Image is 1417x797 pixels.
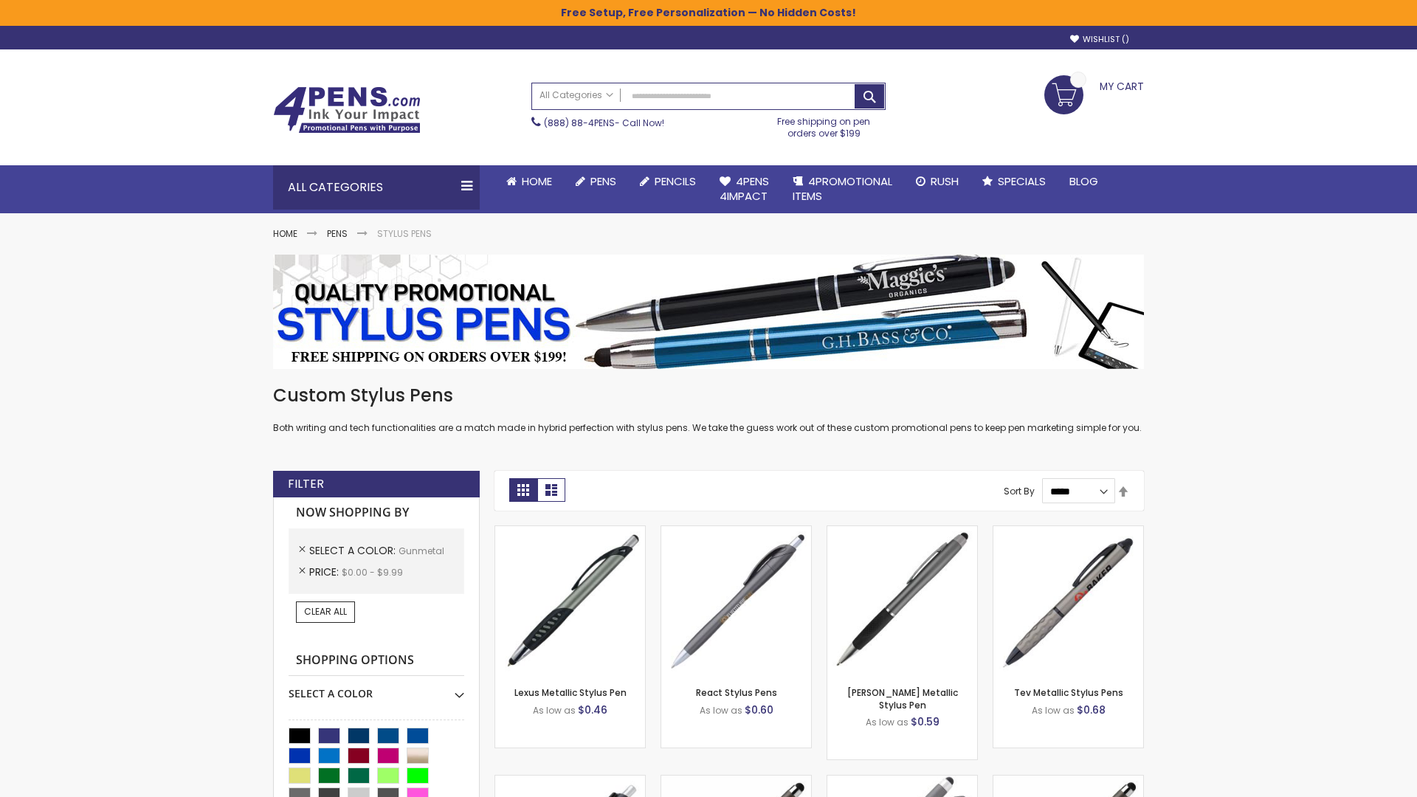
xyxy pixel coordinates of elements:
[661,525,811,538] a: React Stylus Pens-Gunmetal
[494,165,564,198] a: Home
[866,716,909,728] span: As low as
[911,714,940,729] span: $0.59
[1077,703,1106,717] span: $0.68
[700,704,742,717] span: As low as
[993,526,1143,676] img: Tev Metallic Stylus Pens-Gunmetal
[661,526,811,676] img: React Stylus Pens-Gunmetal
[993,525,1143,538] a: Tev Metallic Stylus Pens-Gunmetal
[342,566,403,579] span: $0.00 - $9.99
[309,543,399,558] span: Select A Color
[495,525,645,538] a: Lexus Metallic Stylus Pen-Gunmetal
[377,227,432,240] strong: Stylus Pens
[509,478,537,502] strong: Grid
[1014,686,1123,699] a: Tev Metallic Stylus Pens
[289,676,464,701] div: Select A Color
[762,110,886,139] div: Free shipping on pen orders over $199
[708,165,781,213] a: 4Pens4impact
[309,565,342,579] span: Price
[273,255,1144,369] img: Stylus Pens
[931,173,959,189] span: Rush
[327,227,348,240] a: Pens
[273,384,1144,407] h1: Custom Stylus Pens
[1032,704,1075,717] span: As low as
[289,497,464,528] strong: Now Shopping by
[533,704,576,717] span: As low as
[655,173,696,189] span: Pencils
[273,165,480,210] div: All Categories
[847,686,958,711] a: [PERSON_NAME] Metallic Stylus Pen
[590,173,616,189] span: Pens
[1058,165,1110,198] a: Blog
[904,165,970,198] a: Rush
[564,165,628,198] a: Pens
[522,173,552,189] span: Home
[993,775,1143,787] a: Islander Softy Metallic Gel Pen with Stylus - ColorJet Imprint-Gunmetal
[781,165,904,213] a: 4PROMOTIONALITEMS
[1070,34,1129,45] a: Wishlist
[544,117,615,129] a: (888) 88-4PENS
[827,775,977,787] a: Cali Custom Stylus Gel pen-Gunmetal
[296,601,355,622] a: Clear All
[273,227,297,240] a: Home
[495,526,645,676] img: Lexus Metallic Stylus Pen-Gunmetal
[827,526,977,676] img: Lory Metallic Stylus Pen-Gunmetal
[532,83,621,108] a: All Categories
[970,165,1058,198] a: Specials
[661,775,811,787] a: Islander Softy Metallic Gel Pen with Stylus-Gunmetal
[539,89,613,101] span: All Categories
[514,686,627,699] a: Lexus Metallic Stylus Pen
[696,686,777,699] a: React Stylus Pens
[544,117,664,129] span: - Call Now!
[288,476,324,492] strong: Filter
[998,173,1046,189] span: Specials
[273,384,1144,435] div: Both writing and tech functionalities are a match made in hybrid perfection with stylus pens. We ...
[273,86,421,134] img: 4Pens Custom Pens and Promotional Products
[578,703,607,717] span: $0.46
[720,173,769,204] span: 4Pens 4impact
[1004,485,1035,497] label: Sort By
[1069,173,1098,189] span: Blog
[628,165,708,198] a: Pencils
[289,645,464,677] strong: Shopping Options
[793,173,892,204] span: 4PROMOTIONAL ITEMS
[399,545,444,557] span: Gunmetal
[827,525,977,538] a: Lory Metallic Stylus Pen-Gunmetal
[304,605,347,618] span: Clear All
[745,703,773,717] span: $0.60
[495,775,645,787] a: Souvenir® Anthem Stylus Pen-Gunmetal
